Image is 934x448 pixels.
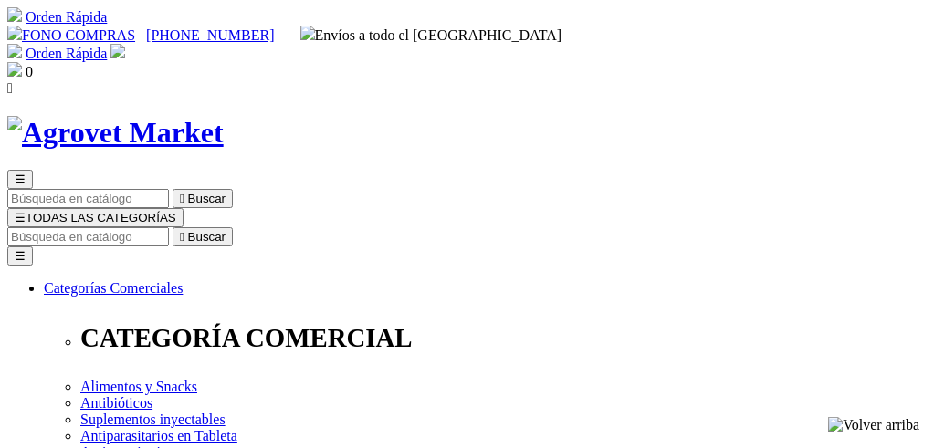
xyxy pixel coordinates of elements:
[26,46,107,61] a: Orden Rápida
[15,211,26,224] span: ☰
[80,428,237,443] a: Antiparasitarios en Tableta
[7,170,33,189] button: ☰
[110,46,125,61] a: Acceda a su cuenta de cliente
[80,395,152,411] a: Antibióticos
[180,192,184,205] i: 
[7,7,22,22] img: shopping-cart.svg
[7,116,224,150] img: Agrovet Market
[828,417,919,433] img: Volver arriba
[80,323,927,353] p: CATEGORÍA COMERCIAL
[26,9,107,25] a: Orden Rápida
[80,412,226,427] a: Suplementos inyectables
[15,172,26,186] span: ☰
[188,192,226,205] span: Buscar
[110,44,125,58] img: user.svg
[7,44,22,58] img: shopping-cart.svg
[7,26,22,40] img: phone.svg
[7,208,184,227] button: ☰TODAS LAS CATEGORÍAS
[7,80,13,96] i: 
[300,27,562,43] span: Envíos a todo el [GEOGRAPHIC_DATA]
[26,64,33,79] span: 0
[44,280,183,296] a: Categorías Comerciales
[146,27,274,43] a: [PHONE_NUMBER]
[7,227,169,246] input: Buscar
[7,246,33,266] button: ☰
[180,230,184,244] i: 
[173,189,233,208] button:  Buscar
[7,62,22,77] img: shopping-bag.svg
[300,26,315,40] img: delivery-truck.svg
[7,27,135,43] a: FONO COMPRAS
[7,189,169,208] input: Buscar
[80,379,197,394] a: Alimentos y Snacks
[173,227,233,246] button:  Buscar
[188,230,226,244] span: Buscar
